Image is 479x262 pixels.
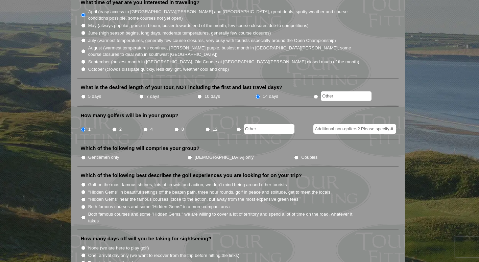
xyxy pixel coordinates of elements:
label: May (always popular, gorse in bloom, busier towards end of the month, few course closures due to ... [88,22,309,29]
label: Golf on the most famous shrines, lots of crowds and action, we don't mind being around other tour... [88,181,287,188]
label: August (warmest temperatures continue, [PERSON_NAME] purple, busiest month in [GEOGRAPHIC_DATA][P... [88,45,360,58]
label: What is the desired length of your tour, NOT including the first and last travel days? [81,84,283,91]
label: Which of the following best describes the golf experiences you are looking for on your trip? [81,172,302,179]
label: Which of the following will comprise your group? [81,145,200,152]
label: 7 days [146,93,160,100]
label: 10 days [205,93,220,100]
label: "Hidden Gems" in beautiful settings off the beaten path, three hour rounds, golf in peace and sol... [88,189,331,196]
input: Additional non-golfers? Please specify # [313,124,396,134]
label: 12 [213,126,218,133]
label: Couples [301,154,317,161]
label: [DEMOGRAPHIC_DATA] only [195,154,254,161]
label: Both famous courses and some "Hidden Gems," we are willing to cover a lot of territory and spend ... [88,211,360,224]
label: None (we are here to play golf) [88,245,149,252]
label: 8 [182,126,184,133]
label: 5 days [88,93,101,100]
label: October (crowds dissipate quickly, less daylight, weather cool and crisp) [88,66,229,73]
label: September (busiest month in [GEOGRAPHIC_DATA], Old Course at [GEOGRAPHIC_DATA][PERSON_NAME] close... [88,59,359,65]
label: 1 [88,126,91,133]
label: One, arrival day only (we want to recover from the trip before hitting the links) [88,252,239,259]
input: Other [244,124,294,134]
input: Other [321,91,372,101]
label: 2 [119,126,122,133]
label: June (high season begins, long days, moderate temperatures, generally few course closures) [88,30,271,37]
label: 4 [150,126,153,133]
label: "Hidden Gems" near the famous courses, close to the action, but away from the most expensive gree... [88,196,298,203]
label: How many days off will you be taking for sightseeing? [81,235,212,242]
label: 14 days [263,93,278,100]
label: How many golfers will be in your group? [81,112,178,119]
label: Gentlemen only [88,154,119,161]
label: April (easy access to [GEOGRAPHIC_DATA][PERSON_NAME] and [GEOGRAPHIC_DATA], great deals, spotty w... [88,8,360,22]
label: July (warmest temperatures, generally few course closures, very busy with tourists especially aro... [88,37,336,44]
label: Both famous courses and some "Hidden Gems" in a more compact area [88,203,230,210]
